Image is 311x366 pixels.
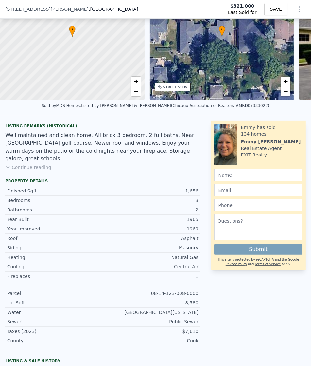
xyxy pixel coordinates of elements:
[214,169,302,181] input: Name
[214,244,302,255] button: Submit
[7,188,103,194] div: Finished Sqft
[7,290,103,297] div: Parcel
[103,254,198,261] div: Natural Gas
[7,245,103,251] div: Siding
[69,27,76,32] span: •
[7,226,103,232] div: Year Improved
[7,328,103,335] div: Taxes (2023)
[5,178,200,184] div: Property details
[219,27,225,32] span: •
[103,300,198,306] div: 8,580
[103,207,198,213] div: 2
[7,216,103,223] div: Year Built
[214,184,302,196] input: Email
[103,309,198,316] div: [GEOGRAPHIC_DATA][US_STATE]
[241,138,301,145] div: Emmy [PERSON_NAME]
[7,254,103,261] div: Heating
[5,358,200,365] div: LISTING & SALE HISTORY
[5,6,89,12] span: [STREET_ADDRESS][PERSON_NAME]
[281,77,290,86] a: Zoom in
[7,300,103,306] div: Lot Sqft
[103,188,198,194] div: 1,656
[230,3,254,9] span: $321,000
[284,87,288,95] span: −
[103,319,198,325] div: Public Sewer
[293,3,306,16] button: Show Options
[5,123,200,129] div: Listing Remarks (Historical)
[89,6,138,12] span: , [GEOGRAPHIC_DATA]
[103,226,198,232] div: 1969
[7,235,103,242] div: Roof
[241,145,282,152] div: Real Estate Agent
[7,264,103,270] div: Cooling
[255,262,281,266] a: Terms of Service
[69,26,76,37] div: •
[7,273,103,280] div: Fireplaces
[284,77,288,85] span: +
[103,338,198,344] div: Cook
[5,131,200,163] div: Well maintained and clean home. All brick 3 bedroom, 2 full baths. Near [GEOGRAPHIC_DATA] golf co...
[163,85,188,90] div: STREET VIEW
[103,235,198,242] div: Asphalt
[7,309,103,316] div: Water
[7,197,103,204] div: Bedrooms
[219,26,225,37] div: •
[7,207,103,213] div: Bathrooms
[241,152,267,158] div: EXIT Realty
[241,124,302,137] div: Emmy has sold 134 homes
[131,77,141,86] a: Zoom in
[228,9,257,16] span: Last Sold for
[7,338,103,344] div: County
[103,216,198,223] div: 1965
[134,77,138,85] span: +
[214,199,302,211] input: Phone
[42,103,81,108] div: Sold by MDS Homes .
[81,103,269,108] div: Listed by [PERSON_NAME] & [PERSON_NAME] (Chicago Association of Realtors #MRD07333022)
[226,262,247,266] a: Privacy Policy
[103,328,198,335] div: $7,610
[265,3,287,15] button: SAVE
[5,164,51,171] button: Continue reading
[131,86,141,96] a: Zoom out
[103,290,198,297] div: 08-14-123-008-0000
[7,319,103,325] div: Sewer
[281,86,290,96] a: Zoom out
[134,87,138,95] span: −
[103,245,198,251] div: Masonry
[103,264,198,270] div: Central Air
[103,197,198,204] div: 3
[214,257,302,267] div: This site is protected by reCAPTCHA and the Google and apply.
[103,273,198,280] div: 1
